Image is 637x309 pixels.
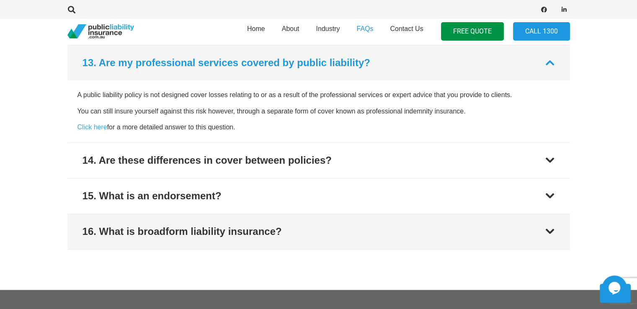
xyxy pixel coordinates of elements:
a: Industry [307,16,348,46]
span: Contact Us [390,25,423,32]
a: Home [239,16,273,46]
a: About [273,16,308,46]
button: 13. Are my professional services covered by public liability? [67,45,570,80]
a: Search [64,6,80,13]
a: Call 1300 [513,22,570,41]
p: You can still insure yourself against this risk however, through a separate form of cover known a... [77,107,560,116]
p: for a more detailed answer to this question. [77,123,560,132]
span: About [282,25,299,32]
iframe: chat widget [602,276,629,301]
a: Click here [77,124,107,131]
div: 14. Are these differences in cover between policies? [83,153,332,168]
span: Home [247,25,265,32]
a: Back to top [600,284,631,303]
div: 15. What is an endorsement? [83,188,222,203]
div: 13. Are my professional services covered by public liability? [83,55,370,70]
a: Facebook [538,4,550,15]
button: 15. What is an endorsement? [67,178,570,214]
span: FAQs [356,25,373,32]
button: 16. What is broadform liability insurance? [67,214,570,249]
p: A public liability policy is not designed cover losses relating to or as a result of the professi... [77,90,560,100]
a: LinkedIn [558,4,570,15]
a: FREE QUOTE [441,22,504,41]
a: Contact Us [382,16,431,46]
span: Industry [316,25,340,32]
button: 14. Are these differences in cover between policies? [67,143,570,178]
a: FAQs [348,16,382,46]
div: 16. What is broadform liability insurance? [83,224,282,239]
a: pli_logotransparent [67,24,134,39]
